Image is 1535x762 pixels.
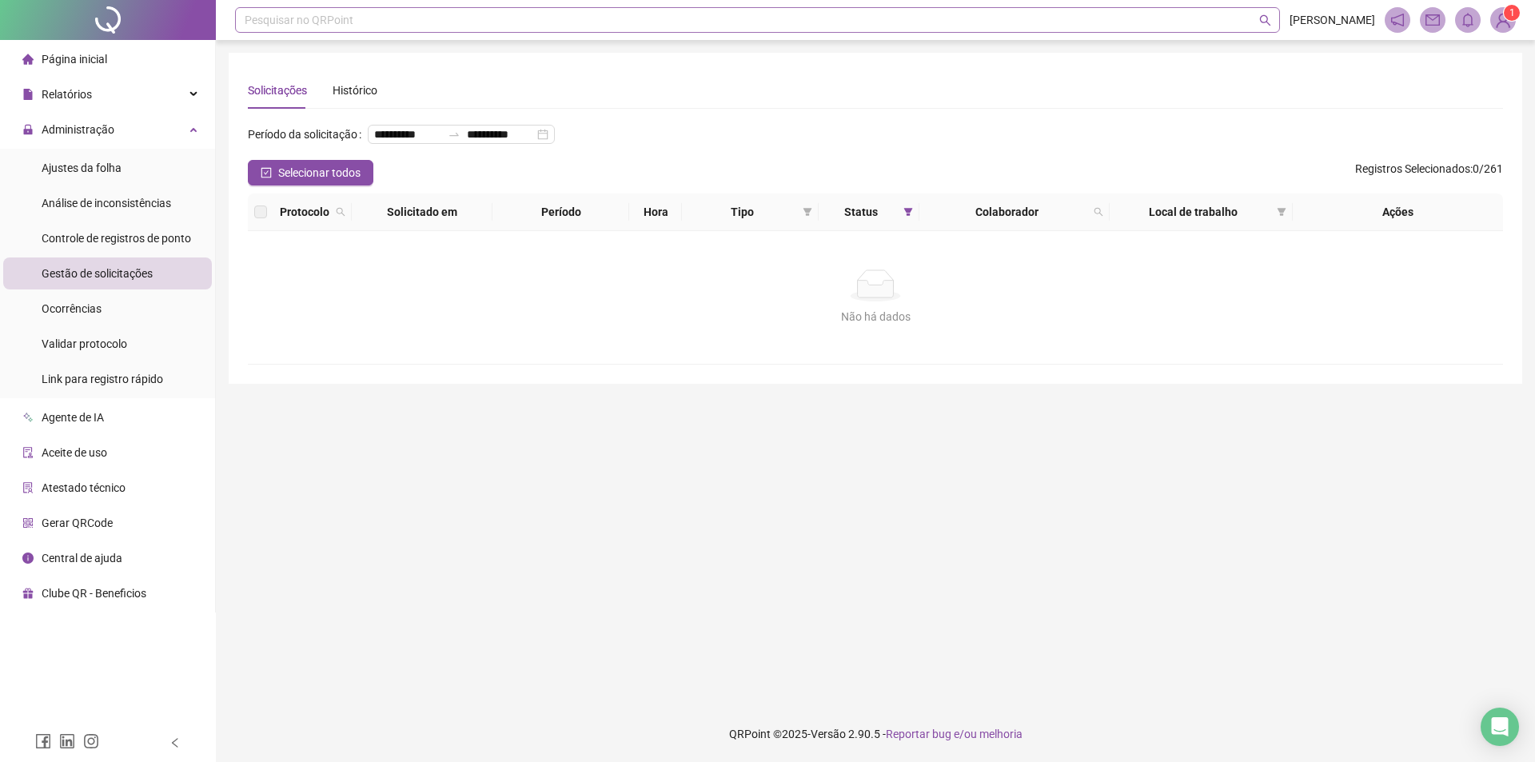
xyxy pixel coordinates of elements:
[42,123,114,136] span: Administração
[1425,13,1440,27] span: mail
[42,302,102,315] span: Ocorrências
[1094,207,1103,217] span: search
[248,160,373,186] button: Selecionar todos
[1481,708,1519,746] div: Open Intercom Messenger
[59,733,75,749] span: linkedin
[629,193,682,231] th: Hora
[803,207,812,217] span: filter
[248,122,368,147] label: Período da solicitação
[1274,200,1290,224] span: filter
[903,207,913,217] span: filter
[278,164,361,182] span: Selecionar todos
[22,54,34,65] span: home
[42,337,127,350] span: Validar protocolo
[35,733,51,749] span: facebook
[42,162,122,174] span: Ajustes da folha
[42,373,163,385] span: Link para registro rápido
[336,207,345,217] span: search
[688,203,795,221] span: Tipo
[1390,13,1405,27] span: notification
[42,232,191,245] span: Controle de registros de ponto
[261,167,272,178] span: check-square
[825,203,898,221] span: Status
[1299,203,1497,221] div: Ações
[42,411,104,424] span: Agente de IA
[886,728,1023,740] span: Reportar bug e/ou melhoria
[1090,200,1106,224] span: search
[22,482,34,493] span: solution
[900,200,916,224] span: filter
[248,82,307,99] div: Solicitações
[42,481,126,494] span: Atestado técnico
[1277,207,1286,217] span: filter
[448,128,460,141] span: swap-right
[799,200,815,224] span: filter
[333,200,349,224] span: search
[267,308,1484,325] div: Não há dados
[1491,8,1515,32] img: 82424
[22,124,34,135] span: lock
[169,737,181,748] span: left
[216,706,1535,762] footer: QRPoint © 2025 - 2.90.5 -
[811,728,846,740] span: Versão
[42,267,153,280] span: Gestão de solicitações
[22,89,34,100] span: file
[1290,11,1375,29] span: [PERSON_NAME]
[42,53,107,66] span: Página inicial
[333,82,377,99] div: Histórico
[22,553,34,564] span: info-circle
[83,733,99,749] span: instagram
[22,588,34,599] span: gift
[42,446,107,459] span: Aceite de uso
[492,193,629,231] th: Período
[280,203,329,221] span: Protocolo
[22,447,34,458] span: audit
[42,517,113,529] span: Gerar QRCode
[1509,7,1515,18] span: 1
[42,88,92,101] span: Relatórios
[42,552,122,565] span: Central de ajuda
[926,203,1087,221] span: Colaborador
[352,193,492,231] th: Solicitado em
[22,517,34,529] span: qrcode
[1461,13,1475,27] span: bell
[42,587,146,600] span: Clube QR - Beneficios
[448,128,460,141] span: to
[1259,14,1271,26] span: search
[1504,5,1520,21] sup: Atualize o seu contato no menu Meus Dados
[1355,160,1503,186] span: : 0 / 261
[42,197,171,209] span: Análise de inconsistências
[1116,203,1270,221] span: Local de trabalho
[1355,162,1470,175] span: Registros Selecionados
